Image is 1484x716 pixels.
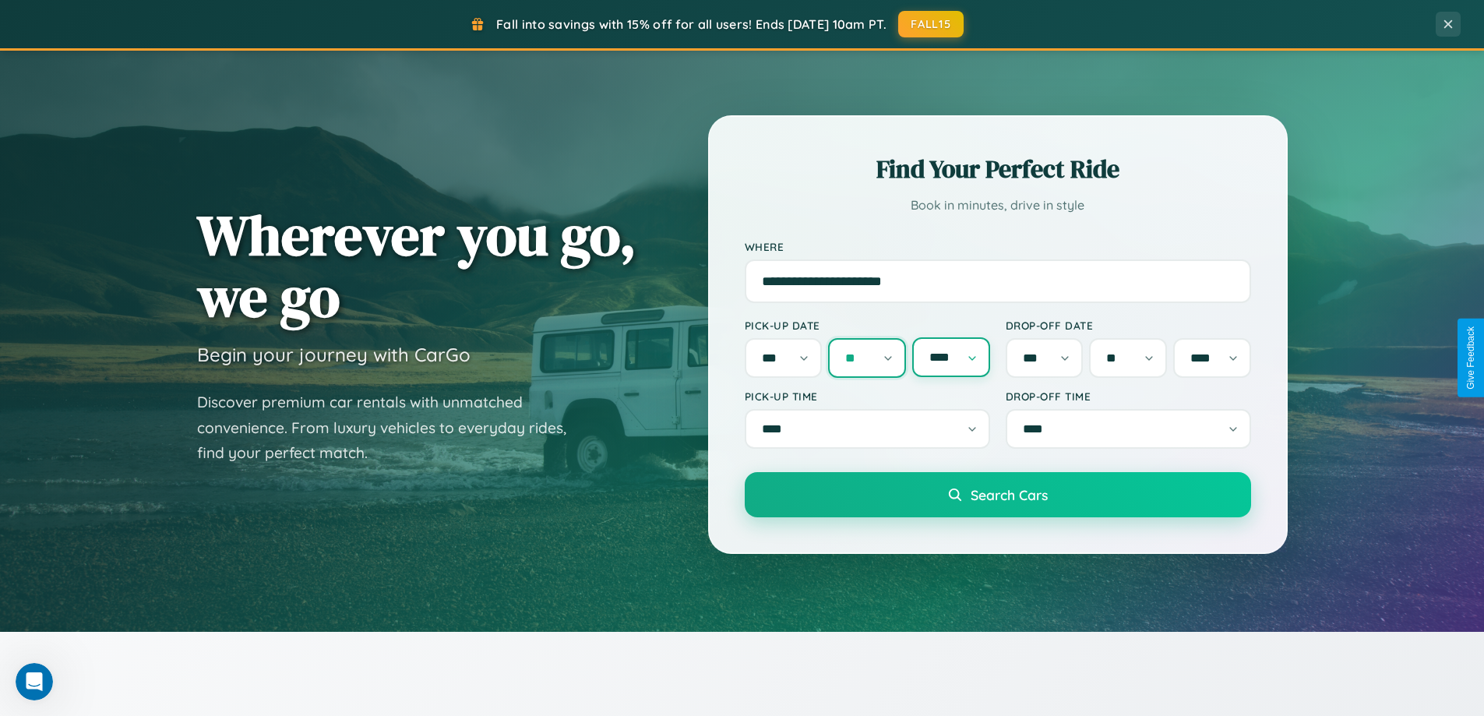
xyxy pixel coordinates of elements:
[745,472,1251,517] button: Search Cars
[745,319,990,332] label: Pick-up Date
[197,390,587,466] p: Discover premium car rentals with unmatched convenience. From luxury vehicles to everyday rides, ...
[898,11,964,37] button: FALL15
[16,663,53,700] iframe: Intercom live chat
[496,16,887,32] span: Fall into savings with 15% off for all users! Ends [DATE] 10am PT.
[1465,326,1476,390] div: Give Feedback
[197,204,636,327] h1: Wherever you go, we go
[745,194,1251,217] p: Book in minutes, drive in style
[1006,390,1251,403] label: Drop-off Time
[745,240,1251,253] label: Where
[745,152,1251,186] h2: Find Your Perfect Ride
[197,343,471,366] h3: Begin your journey with CarGo
[971,486,1048,503] span: Search Cars
[1006,319,1251,332] label: Drop-off Date
[745,390,990,403] label: Pick-up Time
